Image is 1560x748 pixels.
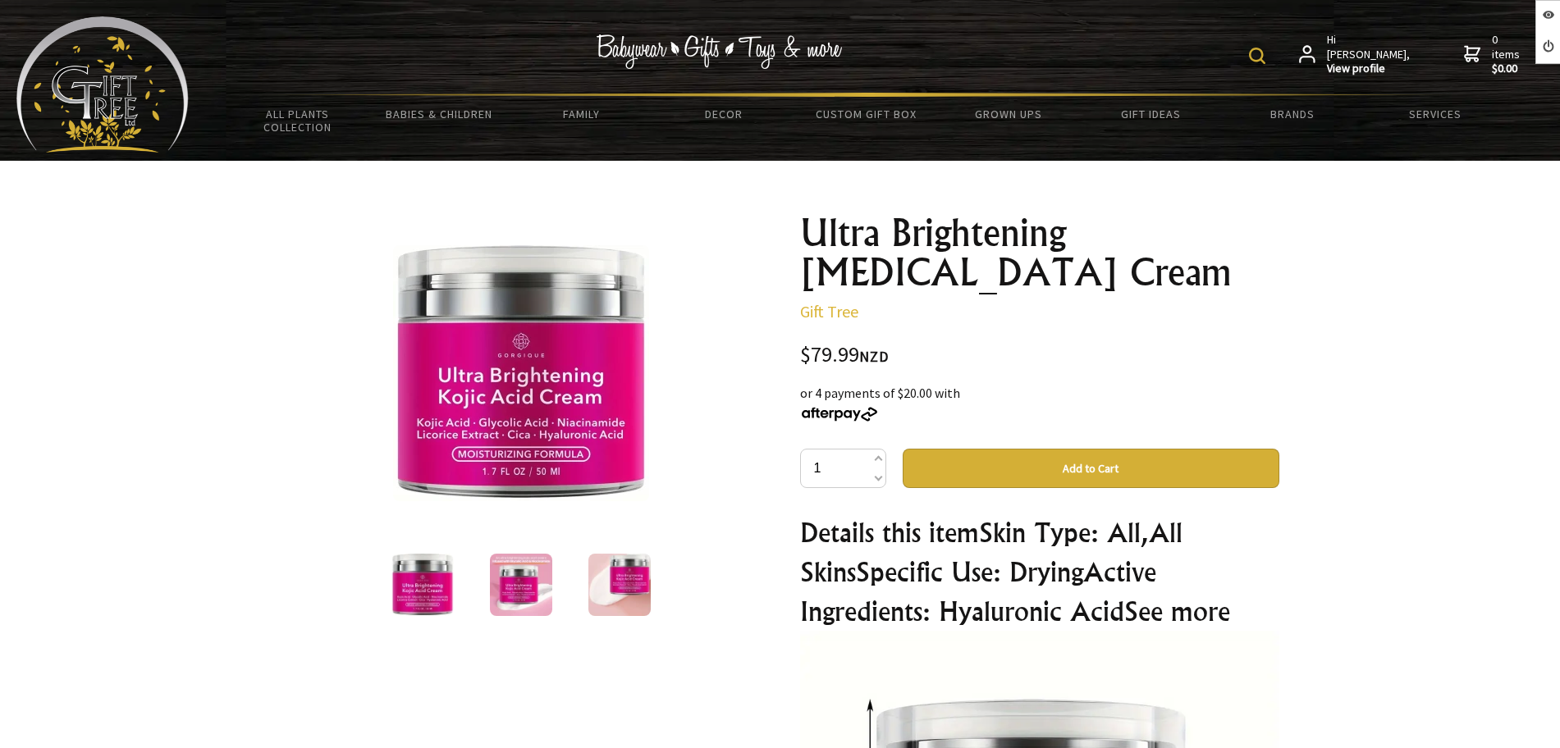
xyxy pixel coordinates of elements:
[903,449,1279,488] button: Add to Cart
[1492,62,1523,76] strong: $0.00
[859,347,889,366] span: NZD
[1079,97,1221,131] a: Gift Ideas
[490,554,552,616] img: Ultra Brightening Kojic Acid Cream
[393,245,649,501] img: Ultra Brightening Kojic Acid Cream
[1299,33,1411,76] a: Hi [PERSON_NAME],View profile
[800,301,858,322] a: Gift Tree
[391,554,454,616] img: Ultra Brightening Kojic Acid Cream
[1327,62,1411,76] strong: View profile
[1327,33,1411,76] span: Hi [PERSON_NAME],
[937,97,1079,131] a: Grown Ups
[800,383,1279,422] div: or 4 payments of $20.00 with
[1249,48,1265,64] img: product search
[226,97,368,144] a: All Plants Collection
[596,34,842,69] img: Babywear - Gifts - Toys & more
[795,97,937,131] a: Custom Gift Box
[368,97,510,131] a: Babies & Children
[1492,32,1523,76] span: 0 items
[16,16,189,153] img: Babyware - Gifts - Toys and more...
[800,344,1279,367] div: $79.99
[1364,97,1506,131] a: Services
[800,213,1279,292] h1: Ultra Brightening [MEDICAL_DATA] Cream
[800,407,879,422] img: Afterpay
[1222,97,1364,131] a: Brands
[588,554,651,616] img: Ultra Brightening Kojic Acid Cream
[652,97,794,131] a: Decor
[510,97,652,131] a: Family
[1464,33,1523,76] a: 0 items$0.00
